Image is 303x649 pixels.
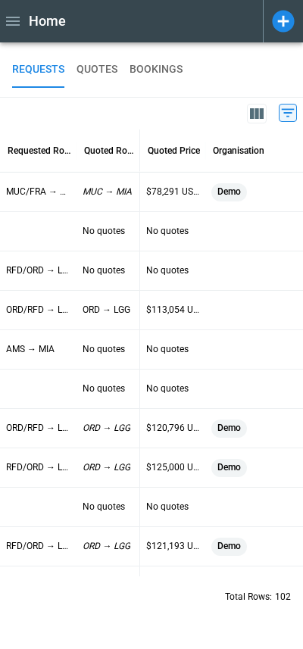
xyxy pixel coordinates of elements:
p: No quotes [83,225,125,238]
span: Demo [211,409,247,448]
p: RFD/ORD → LGG [6,264,70,277]
p: No quotes [146,382,189,395]
p: ORD/RFD → LGG [6,304,70,317]
div: Quoted Price [148,145,200,156]
p: No quotes [146,225,189,238]
span: Demo [211,527,247,566]
button: QUOTES [77,51,117,88]
p: No quotes [83,264,125,277]
p: MUC → MIA [83,186,132,198]
p: No quotes [83,501,125,513]
p: ORD → LGG [83,461,130,474]
button: REQUESTS [12,51,64,88]
span: Demo [211,448,247,487]
p: Total Rows: [225,591,272,604]
p: $113,054 USD [146,304,199,317]
span: Demo [211,173,247,211]
div: Quoted Route [84,145,136,156]
p: MUC/FRA → MIA/MCO [6,186,70,198]
button: BOOKINGS [130,51,183,88]
p: ORD → LGG [83,422,130,435]
p: 102 [275,591,291,604]
p: $120,796 USD - $121,627 USD [146,422,199,435]
div: Requested Route [8,145,73,156]
p: ORD/RFD → LGG [6,422,70,435]
p: No quotes [83,343,125,356]
p: No quotes [146,264,189,277]
p: AMS → MIA [6,343,55,356]
p: RFD/ORD → LGG [6,540,70,553]
p: ORD → LGG [83,304,130,317]
h1: Home [29,12,66,30]
p: $121,193 USD - $121,354 USD [146,540,199,553]
div: Organisation [213,145,264,156]
p: $78,291 USD - $143,695 USD [146,186,199,198]
p: No quotes [146,343,189,356]
p: RFD/ORD → LGG [6,461,70,474]
p: $125,000 USD [146,461,199,474]
p: ORD → LGG [83,540,130,553]
p: No quotes [83,382,125,395]
p: No quotes [146,501,189,513]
